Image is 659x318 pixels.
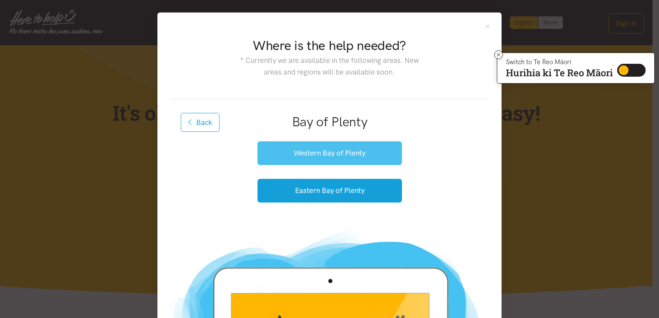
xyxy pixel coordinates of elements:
button: Close [484,23,491,30]
button: Western Bay of Plenty [257,141,402,165]
p: Hurihia ki Te Reo Māori [506,69,613,77]
h2: Bay of Plenty [185,113,474,131]
p: * Currently we are available in the following areas. New areas and regions will be available soon. [236,55,423,78]
button: Eastern Bay of Plenty [257,179,402,203]
button: Back [181,113,220,132]
h2: Where is the help needed? [236,37,423,55]
p: Switch to Te Reo Māori [506,59,613,65]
